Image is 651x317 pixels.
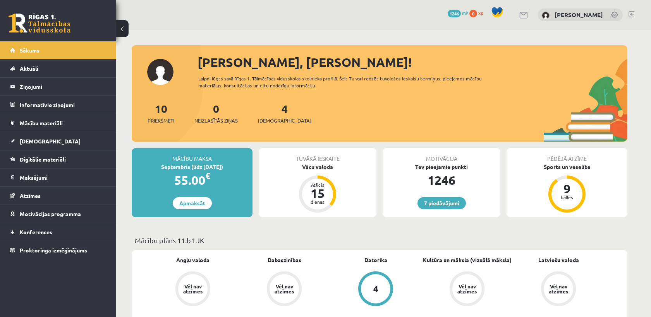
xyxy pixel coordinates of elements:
span: Konferences [20,228,52,235]
div: 55.00 [132,171,252,189]
span: Atzīmes [20,192,41,199]
div: 4 [373,285,378,293]
a: Angļu valoda [176,256,210,264]
a: Konferences [10,223,106,241]
span: € [205,170,210,181]
span: Digitālie materiāli [20,156,66,163]
a: Kultūra un māksla (vizuālā māksla) [423,256,512,264]
a: Aktuāli [10,60,106,77]
span: Mācību materiāli [20,119,63,126]
span: 0 [469,10,477,17]
span: xp [478,10,483,16]
span: [DEMOGRAPHIC_DATA] [20,138,81,145]
a: 4[DEMOGRAPHIC_DATA] [258,102,311,124]
a: Atzīmes [10,187,106,205]
div: Pēdējā atzīme [507,148,627,163]
div: Vācu valoda [259,163,376,171]
span: Neizlasītās ziņas [194,117,238,124]
a: Vēl nav atzīmes [147,271,239,308]
a: Mācību materiāli [10,114,106,132]
div: Septembris (līdz [DATE]) [132,163,252,171]
legend: Ziņojumi [20,78,106,95]
a: Proktoringa izmēģinājums [10,241,106,259]
a: Vēl nav atzīmes [239,271,330,308]
a: 0Neizlasītās ziņas [194,102,238,124]
legend: Informatīvie ziņojumi [20,96,106,114]
a: 7 piedāvājumi [417,197,466,209]
div: Sports un veselība [507,163,627,171]
a: Dabaszinības [268,256,301,264]
a: Sports un veselība 9 balles [507,163,627,214]
a: 4 [330,271,421,308]
a: Latviešu valoda [538,256,579,264]
div: balles [555,195,579,199]
a: Sākums [10,41,106,59]
span: Priekšmeti [148,117,174,124]
div: Motivācija [383,148,500,163]
a: Motivācijas programma [10,205,106,223]
span: Aktuāli [20,65,38,72]
div: 9 [555,182,579,195]
a: Vēl nav atzīmes [421,271,513,308]
a: [DEMOGRAPHIC_DATA] [10,132,106,150]
a: Vēl nav atzīmes [513,271,604,308]
a: Datorika [364,256,387,264]
a: Informatīvie ziņojumi [10,96,106,114]
div: Tev pieejamie punkti [383,163,500,171]
div: Mācību maksa [132,148,252,163]
div: dienas [306,199,329,204]
a: 1246 mP [448,10,468,16]
a: Apmaksāt [173,197,212,209]
img: Viktorija Ivanova [542,12,550,19]
a: 0 xp [469,10,487,16]
div: Vēl nav atzīmes [273,284,295,294]
a: Maksājumi [10,169,106,186]
a: 10Priekšmeti [148,102,174,124]
div: 1246 [383,171,500,189]
span: Sākums [20,47,40,54]
span: Motivācijas programma [20,210,81,217]
div: [PERSON_NAME], [PERSON_NAME]! [198,53,627,72]
div: Atlicis [306,182,329,187]
legend: Maksājumi [20,169,106,186]
span: mP [462,10,468,16]
p: Mācību plāns 11.b1 JK [135,235,624,245]
div: 15 [306,187,329,199]
a: Digitālie materiāli [10,150,106,168]
div: Tuvākā ieskaite [259,148,376,163]
a: Rīgas 1. Tālmācības vidusskola [9,14,70,33]
a: [PERSON_NAME] [555,11,603,19]
span: Proktoringa izmēģinājums [20,247,87,254]
div: Vēl nav atzīmes [182,284,204,294]
div: Vēl nav atzīmes [548,284,569,294]
div: Vēl nav atzīmes [456,284,478,294]
a: Ziņojumi [10,78,106,95]
span: [DEMOGRAPHIC_DATA] [258,117,311,124]
a: Vācu valoda Atlicis 15 dienas [259,163,376,214]
span: 1246 [448,10,461,17]
div: Laipni lūgts savā Rīgas 1. Tālmācības vidusskolas skolnieka profilā. Šeit Tu vari redzēt tuvojošo... [198,75,496,89]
